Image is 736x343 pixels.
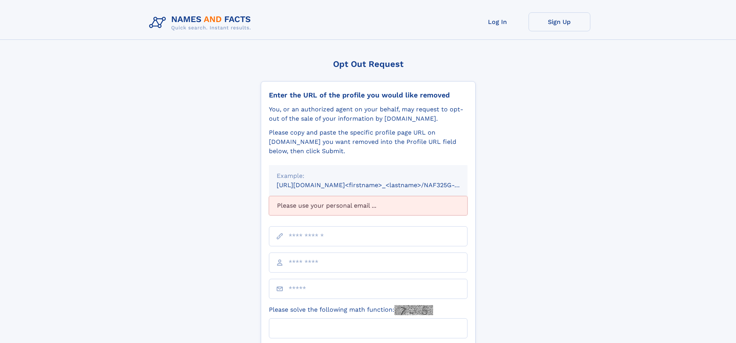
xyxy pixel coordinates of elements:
div: Please copy and paste the specific profile page URL on [DOMAIN_NAME] you want removed into the Pr... [269,128,467,156]
a: Sign Up [529,12,590,31]
div: You, or an authorized agent on your behalf, may request to opt-out of the sale of your informatio... [269,105,467,123]
img: Logo Names and Facts [146,12,257,33]
small: [URL][DOMAIN_NAME]<firstname>_<lastname>/NAF325G-xxxxxxxx [277,181,482,189]
div: Enter the URL of the profile you would like removed [269,91,467,99]
div: Opt Out Request [261,59,476,69]
label: Please solve the following math function: [269,305,433,315]
a: Log In [467,12,529,31]
div: Please use your personal email ... [269,196,467,215]
div: Example: [277,171,460,181]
